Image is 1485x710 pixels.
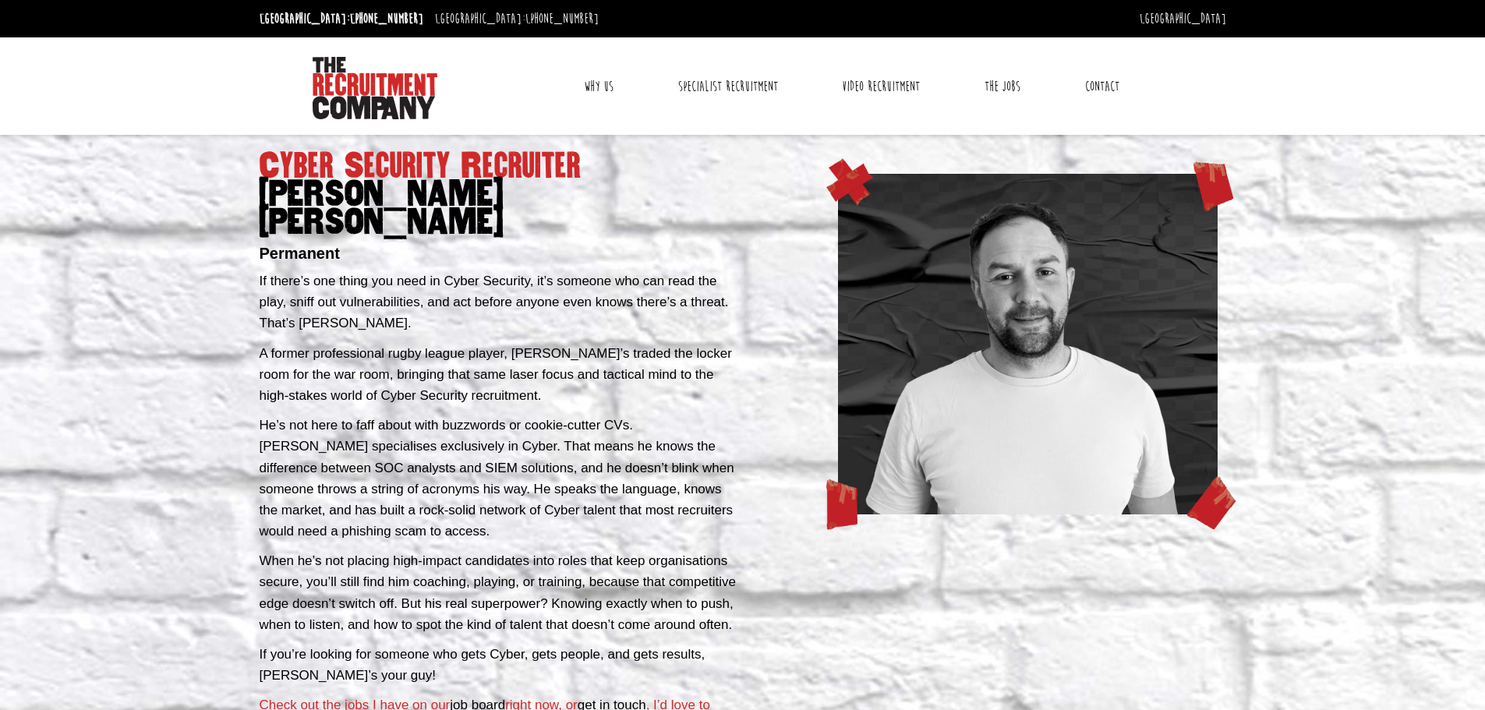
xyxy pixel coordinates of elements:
p: If you’re looking for someone who gets Cyber, gets people, and gets results, [PERSON_NAME]’s your... [260,644,737,686]
p: When he’s not placing high-impact candidates into roles that keep organisations secure, you’ll st... [260,550,737,635]
p: If there’s one thing you need in Cyber Security, it’s someone who can read the play, sniff out vu... [260,270,737,334]
h1: Cyber Security Recruiter [260,152,737,236]
a: [PHONE_NUMBER] [350,10,423,27]
a: The Jobs [973,67,1032,106]
li: [GEOGRAPHIC_DATA]: [431,6,603,31]
p: A former professional rugby league player, [PERSON_NAME]’s traded the locker room for the war roo... [260,343,737,407]
img: john-website.png [838,174,1218,514]
a: [PHONE_NUMBER] [525,10,599,27]
img: The Recruitment Company [313,57,437,119]
a: Video Recruitment [830,67,932,106]
a: Why Us [572,67,625,106]
h2: Permanent [260,245,737,262]
span: [PERSON_NAME] [PERSON_NAME] [260,180,737,236]
a: [GEOGRAPHIC_DATA] [1140,10,1226,27]
a: Specialist Recruitment [666,67,790,106]
li: [GEOGRAPHIC_DATA]: [256,6,427,31]
a: Contact [1073,67,1131,106]
p: He’s not here to faff about with buzzwords or cookie-cutter CVs. [PERSON_NAME] specialises exclus... [260,415,737,542]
